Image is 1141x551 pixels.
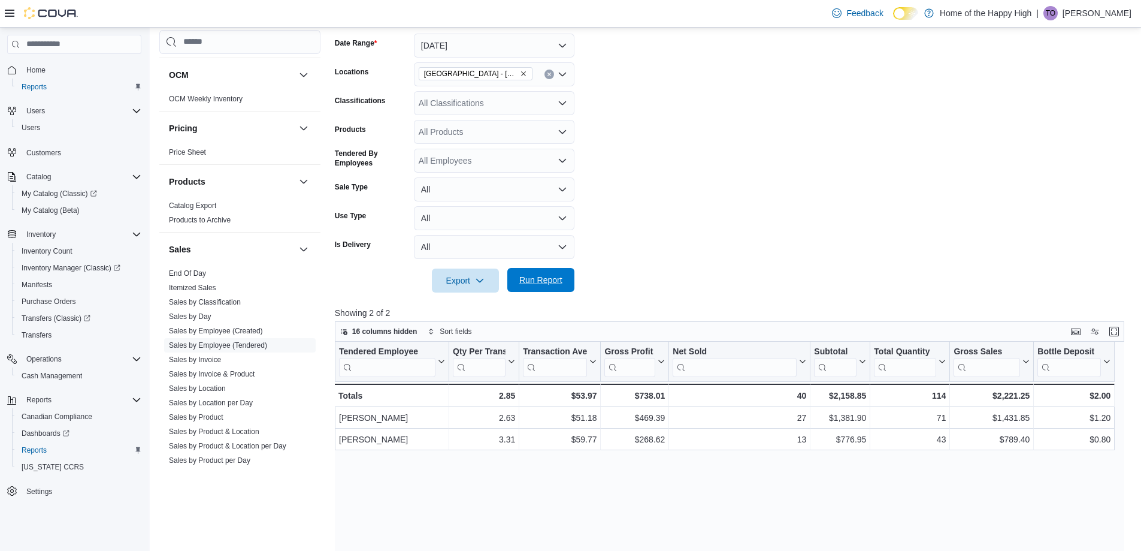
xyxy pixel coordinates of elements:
[1069,324,1083,339] button: Keyboard shortcuts
[432,269,499,293] button: Export
[17,294,81,309] a: Purchase Orders
[453,347,506,358] div: Qty Per Transaction
[12,408,146,425] button: Canadian Compliance
[12,202,146,219] button: My Catalog (Beta)
[22,227,141,242] span: Inventory
[17,294,141,309] span: Purchase Orders
[169,69,189,81] h3: OCM
[1037,432,1110,447] div: $0.80
[424,68,517,80] span: [GEOGRAPHIC_DATA] - [GEOGRAPHIC_DATA] - Fire & Flower
[604,389,665,403] div: $738.01
[7,56,141,531] nav: Complex example
[604,347,655,377] div: Gross Profit
[558,127,567,137] button: Open list of options
[17,203,141,218] span: My Catalog (Beta)
[12,243,146,260] button: Inventory Count
[335,307,1133,319] p: Showing 2 of 2
[523,411,597,425] div: $51.18
[17,311,95,326] a: Transfers (Classic)
[604,347,655,358] div: Gross Profit
[814,347,856,358] div: Subtotal
[26,230,56,239] span: Inventory
[22,429,69,438] span: Dashboards
[335,324,422,339] button: 16 columns hidden
[17,278,57,292] a: Manifests
[414,235,574,259] button: All
[1037,347,1110,377] button: Bottle Deposit
[1037,411,1110,425] div: $1.20
[169,456,250,465] span: Sales by Product per Day
[523,347,597,377] button: Transaction Average
[17,186,102,201] a: My Catalog (Classic)
[335,96,386,106] label: Classifications
[169,441,286,451] span: Sales by Product & Location per Day
[159,145,320,164] div: Pricing
[2,143,146,161] button: Customers
[12,185,146,202] a: My Catalog (Classic)
[169,284,216,292] a: Itemized Sales
[352,327,417,336] span: 16 columns hidden
[26,106,45,116] span: Users
[507,268,574,292] button: Run Report
[169,269,206,278] span: End Of Day
[169,384,226,393] a: Sales by Location
[12,79,146,95] button: Reports
[874,411,946,425] div: 71
[22,123,40,133] span: Users
[12,276,146,293] button: Manifests
[17,80,52,94] a: Reports
[17,443,141,457] span: Reports
[169,341,267,350] span: Sales by Employee (Tendered)
[169,147,206,157] span: Price Sheet
[453,347,515,377] button: Qty Per Transaction
[339,432,445,447] div: [PERSON_NAME]
[22,393,56,407] button: Reports
[17,410,141,424] span: Canadian Compliance
[169,356,221,364] a: Sales by Invoice
[954,347,1030,377] button: Gross Sales
[17,369,141,383] span: Cash Management
[169,243,294,255] button: Sales
[169,427,259,436] span: Sales by Product & Location
[453,347,506,377] div: Qty Per Transaction
[17,460,89,474] a: [US_STATE] CCRS
[296,242,311,257] button: Sales
[12,327,146,344] button: Transfers
[17,460,141,474] span: Washington CCRS
[169,413,223,421] a: Sales by Product
[673,347,797,377] div: Net Sold
[954,347,1020,377] div: Gross Sales
[22,280,52,290] span: Manifests
[673,389,806,403] div: 40
[169,341,267,350] a: Sales by Employee (Tendered)
[1063,6,1131,20] p: [PERSON_NAME]
[419,67,532,80] span: Sherwood Park - Wye Road - Fire & Flower
[827,1,888,25] a: Feedback
[296,174,311,189] button: Products
[22,462,84,472] span: [US_STATE] CCRS
[22,412,92,421] span: Canadian Compliance
[2,168,146,185] button: Catalog
[2,103,146,119] button: Users
[2,61,146,79] button: Home
[1037,389,1110,403] div: $2.00
[169,456,250,465] a: Sales by Product per Day
[169,243,191,255] h3: Sales
[26,172,51,182] span: Catalog
[22,263,120,273] span: Inventory Manager (Classic)
[558,70,567,79] button: Open list of options
[814,347,856,377] div: Subtotal
[673,411,806,425] div: 27
[22,371,82,381] span: Cash Management
[12,425,146,442] a: Dashboards
[169,312,211,321] a: Sales by Day
[169,148,206,156] a: Price Sheet
[26,148,61,158] span: Customers
[954,411,1030,425] div: $1,431.85
[169,297,241,307] span: Sales by Classification
[520,70,527,77] button: Remove Sherwood Park - Wye Road - Fire & Flower from selection in this group
[17,203,84,218] a: My Catalog (Beta)
[1107,324,1121,339] button: Enter fullscreen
